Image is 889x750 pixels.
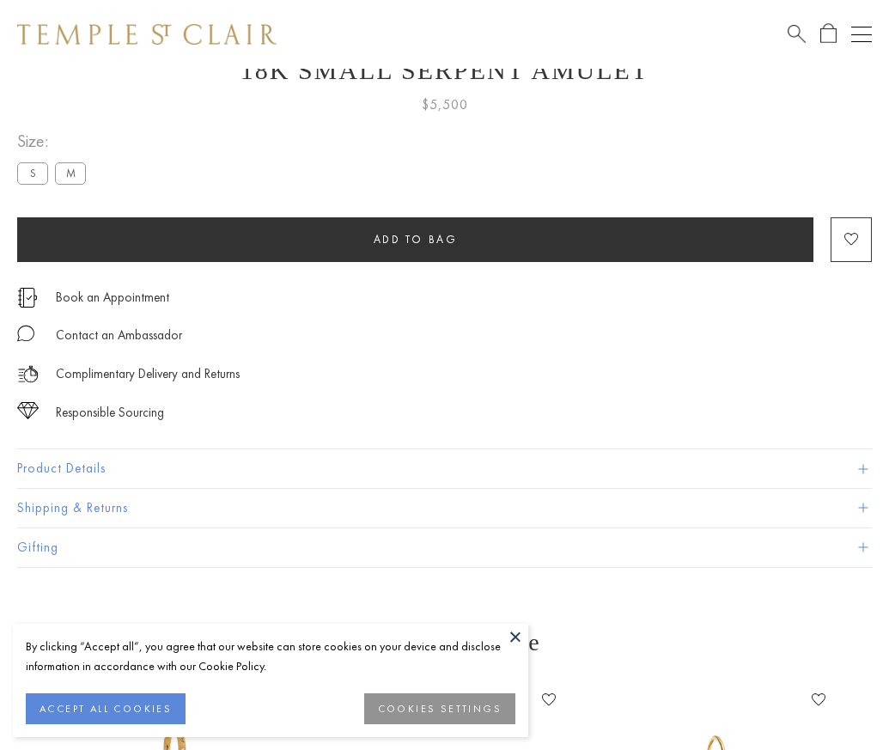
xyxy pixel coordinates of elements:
[26,693,186,724] button: ACCEPT ALL COOKIES
[17,288,38,308] img: icon_appointment.svg
[17,363,39,385] img: icon_delivery.svg
[17,127,93,155] span: Size:
[17,528,872,567] button: Gifting
[17,24,277,45] img: Temple St. Clair
[374,232,458,247] span: Add to bag
[17,325,34,342] img: MessageIcon-01_2.svg
[26,637,515,676] div: By clicking “Accept all”, you agree that our website can store cookies on your device and disclos...
[364,693,515,724] button: COOKIES SETTINGS
[56,288,169,307] a: Book an Appointment
[56,325,182,346] div: Contact an Ambassador
[17,217,813,262] button: Add to bag
[17,162,48,184] label: S
[17,449,872,488] button: Product Details
[851,24,872,45] button: Open navigation
[820,23,837,45] a: Open Shopping Bag
[422,94,468,116] span: $5,500
[17,489,872,527] button: Shipping & Returns
[56,402,164,424] div: Responsible Sourcing
[17,402,39,419] img: icon_sourcing.svg
[788,23,806,45] a: Search
[17,56,872,85] h1: 18K Small Serpent Amulet
[55,162,86,184] label: M
[56,363,240,385] p: Complimentary Delivery and Returns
